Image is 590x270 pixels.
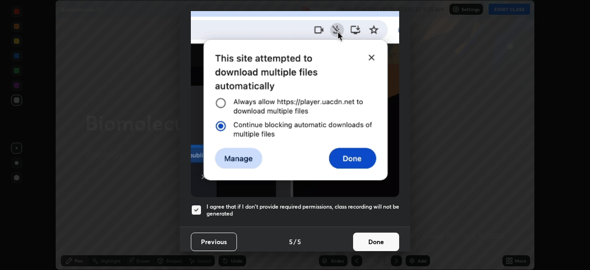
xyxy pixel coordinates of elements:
button: Previous [191,233,237,251]
h4: 5 [289,237,293,246]
h4: 5 [297,237,301,246]
h5: I agree that if I don't provide required permissions, class recording will not be generated [206,203,399,217]
button: Done [353,233,399,251]
h4: / [294,237,296,246]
